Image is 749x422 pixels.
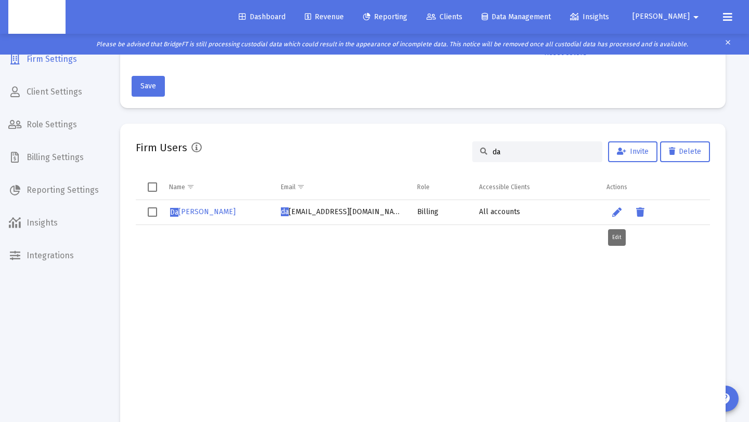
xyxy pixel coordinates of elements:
span: da [281,207,289,216]
a: Da[PERSON_NAME] [169,204,237,220]
a: Dashboard [230,7,294,28]
mat-icon: arrow_drop_down [690,7,702,28]
span: Delete [669,147,701,156]
a: Reporting [355,7,416,28]
td: Column Actions [599,175,710,200]
h2: Firm Users [136,139,187,156]
a: Clients [418,7,471,28]
span: Revenue [305,12,344,21]
span: Show filter options for column 'Email' [297,183,305,191]
td: Column Accessible Clients [472,175,599,200]
button: Save [132,76,165,97]
span: Data Management [482,12,551,21]
input: Search [493,148,595,156]
span: [PERSON_NAME] [170,207,236,216]
button: Delete [660,141,710,162]
div: Edit [608,229,626,246]
div: Select row [148,207,157,217]
p: Past performance is not indicative of future performance. Principal value and investment return w... [4,7,570,55]
td: [EMAIL_ADDRESS][DOMAIN_NAME] [274,200,410,225]
td: Column Role [410,175,472,200]
td: Column Name [162,175,274,200]
span: Save [140,82,156,90]
button: [PERSON_NAME] [620,6,715,27]
span: Reporting [363,12,407,21]
span: Billing [417,207,438,216]
div: Actions [606,183,627,191]
a: Data Management [473,7,559,28]
span: Insights [570,12,609,21]
div: Name [169,183,185,191]
span: Clients [427,12,462,21]
td: Column Email [274,175,410,200]
p: This performance report provides information regarding the previously listed accounts that are be... [4,78,570,97]
span: All accounts [479,207,520,216]
div: Accessible Clients [479,183,530,191]
mat-icon: clear [724,36,732,52]
a: Insights [562,7,617,28]
i: Please be advised that BridgeFT is still processing custodial data which could result in the appe... [96,41,688,48]
button: Invite [608,141,657,162]
div: Role [417,183,430,191]
span: Dashboard [239,12,286,21]
a: Revenue [296,7,352,28]
span: Invite [617,147,649,156]
span: [PERSON_NAME] [632,12,690,21]
div: Email [281,183,295,191]
img: Dashboard [16,7,58,28]
span: Da [170,208,178,217]
span: Show filter options for column 'Name' [187,183,195,191]
div: Select all [148,182,157,192]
